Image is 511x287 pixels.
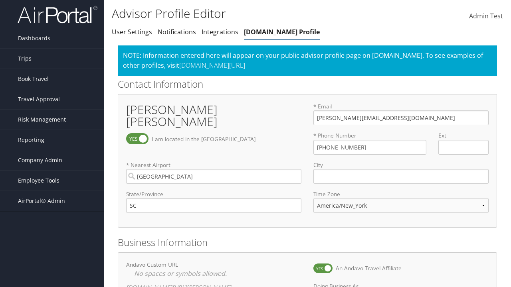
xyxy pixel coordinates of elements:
label: City [313,161,489,169]
label: Andavo Custom URL [126,261,301,269]
span: Admin Test [469,12,503,20]
input: jane.doe@andavovacations.com [313,110,489,125]
a: Admin Test [469,4,503,29]
label: An Andavo Travel Affiliate [333,261,402,276]
span: Travel Approval [18,89,60,109]
a: Notifications [158,28,196,36]
a: User Settings [112,28,152,36]
p: NOTE: Information entered here will appear on your public advisor profile page on [DOMAIN_NAME]. ... [123,51,492,71]
label: * Email [313,102,489,110]
h2: Contact Information [118,77,497,91]
input: ( ) - [313,140,426,155]
span: Dashboards [18,28,50,48]
span: Reporting [18,130,44,150]
h1: [PERSON_NAME] [PERSON_NAME] [126,104,301,128]
span: Trips [18,49,32,69]
span: Risk Management [18,110,66,130]
h2: Business Information [118,236,497,249]
a: [DOMAIN_NAME][URL] [179,61,245,70]
label: I am located in the [GEOGRAPHIC_DATA] [149,132,255,147]
label: Ext [438,132,489,140]
label: Time Zone [313,190,489,198]
label: * Nearest Airport [126,161,301,169]
a: Integrations [202,28,238,36]
h1: Advisor Profile Editor [112,5,372,22]
span: AirPortal® Admin [18,191,65,211]
span: Book Travel [18,69,49,89]
img: airportal-logo.png [18,5,97,24]
label: * Phone Number [313,132,426,140]
label: No spaces or symbols allowed. [126,269,301,278]
span: Company Admin [18,150,62,170]
span: Employee Tools [18,171,59,191]
a: [DOMAIN_NAME] Profile [244,28,320,36]
label: State/Province [126,190,301,198]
